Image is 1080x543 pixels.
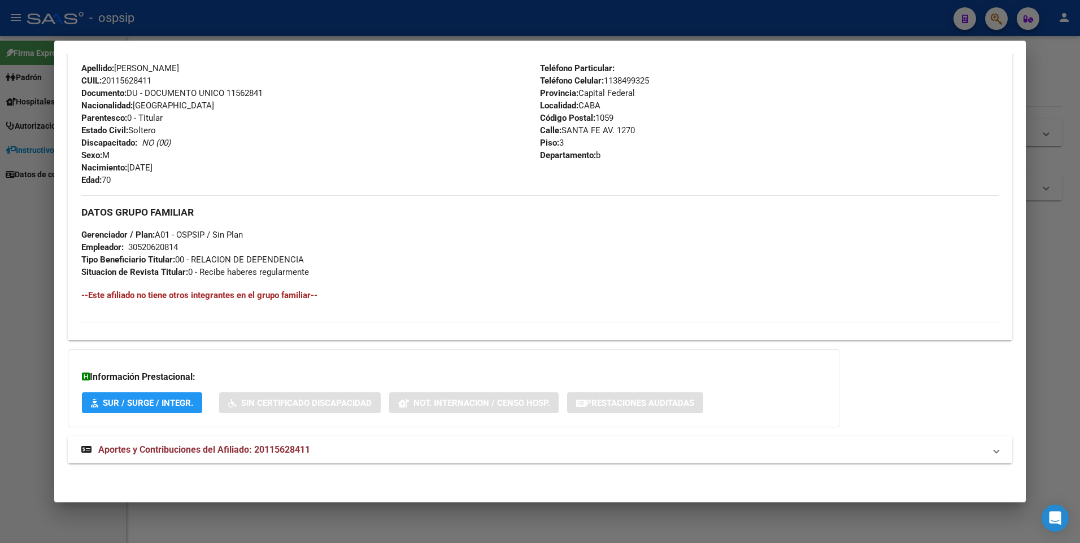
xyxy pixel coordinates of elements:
strong: Código Postal: [540,113,595,123]
strong: Nacimiento: [81,163,127,173]
strong: CUIL: [81,76,102,86]
span: SUR / SURGE / INTEGR. [103,398,193,408]
span: A01 - OSPSIP / Sin Plan [81,230,243,240]
span: 3 [540,138,564,148]
strong: Sexo: [81,150,102,160]
button: Not. Internacion / Censo Hosp. [389,392,559,413]
strong: Piso: [540,138,559,148]
strong: Teléfono Celular: [540,76,604,86]
strong: Parentesco: [81,113,127,123]
strong: Departamento: [540,150,596,160]
span: 00 - RELACION DE DEPENDENCIA [81,255,304,265]
span: 0 - Titular [81,113,163,123]
span: Not. Internacion / Censo Hosp. [413,398,550,408]
span: DU - DOCUMENTO UNICO 11562841 [81,88,263,98]
strong: Documento: [81,88,127,98]
span: Sin Certificado Discapacidad [241,398,372,408]
span: [GEOGRAPHIC_DATA] [81,100,214,111]
div: 30520620814 [128,241,178,253]
button: SUR / SURGE / INTEGR. [82,392,202,413]
span: CABA [540,100,600,111]
span: 20115628411 [81,76,151,86]
strong: Teléfono Particular: [540,63,615,73]
h3: DATOS GRUPO FAMILIAR [81,206,999,218]
button: Sin Certificado Discapacidad [219,392,381,413]
span: M [81,150,110,160]
strong: Situacion de Revista Titular: [81,267,188,277]
span: 1138499325 [540,76,649,86]
strong: Gerenciador / Plan: [81,230,155,240]
mat-expansion-panel-header: Aportes y Contribuciones del Afiliado: 20115628411 [68,436,1013,463]
span: Soltero [81,125,156,135]
span: [PERSON_NAME] [81,63,179,73]
strong: Tipo Beneficiario Titular: [81,255,175,265]
span: Prestaciones Auditadas [586,398,694,408]
span: 0 - Recibe haberes regularmente [81,267,309,277]
i: NO (00) [142,138,171,148]
strong: Apellido: [81,63,114,73]
strong: Edad: [81,175,102,185]
span: SANTA FE AV. 1270 [540,125,635,135]
strong: Empleador: [81,242,124,252]
button: Prestaciones Auditadas [567,392,703,413]
span: 70 [81,175,111,185]
h3: Información Prestacional: [82,370,825,384]
strong: Provincia: [540,88,578,98]
strong: Nacionalidad: [81,100,133,111]
strong: Localidad: [540,100,578,111]
div: Open Intercom Messenger [1042,505,1069,532]
span: Capital Federal [540,88,635,98]
span: Aportes y Contribuciones del Afiliado: 20115628411 [98,444,310,455]
span: [DATE] [81,163,153,173]
h4: --Este afiliado no tiene otros integrantes en el grupo familiar-- [81,289,999,301]
strong: Estado Civil: [81,125,128,135]
span: b [540,150,600,160]
strong: Discapacitado: [81,138,137,148]
strong: Calle: [540,125,561,135]
span: 1059 [540,113,613,123]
